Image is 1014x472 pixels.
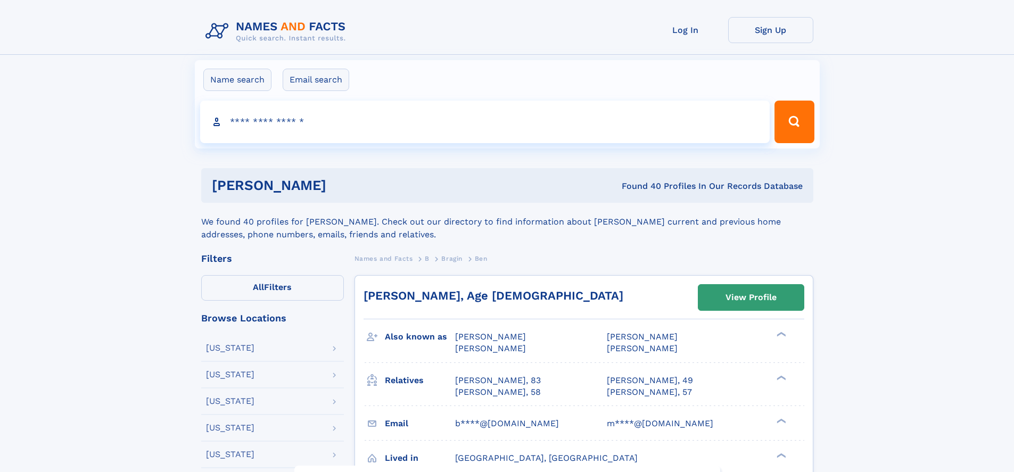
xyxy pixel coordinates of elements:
[607,375,693,386] a: [PERSON_NAME], 49
[364,289,623,302] a: [PERSON_NAME], Age [DEMOGRAPHIC_DATA]
[607,386,692,398] a: [PERSON_NAME], 57
[201,203,813,241] div: We found 40 profiles for [PERSON_NAME]. Check out our directory to find information about [PERSON...
[728,17,813,43] a: Sign Up
[201,254,344,263] div: Filters
[643,17,728,43] a: Log In
[475,255,488,262] span: Ben
[774,101,814,143] button: Search Button
[206,424,254,432] div: [US_STATE]
[774,331,787,338] div: ❯
[385,371,455,390] h3: Relatives
[355,252,413,265] a: Names and Facts
[774,452,787,459] div: ❯
[455,332,526,342] span: [PERSON_NAME]
[441,252,463,265] a: Bragin
[385,449,455,467] h3: Lived in
[698,285,804,310] a: View Profile
[774,374,787,381] div: ❯
[607,332,678,342] span: [PERSON_NAME]
[212,179,474,192] h1: [PERSON_NAME]
[385,415,455,433] h3: Email
[455,386,541,398] a: [PERSON_NAME], 58
[253,282,264,292] span: All
[201,313,344,323] div: Browse Locations
[206,397,254,405] div: [US_STATE]
[385,328,455,346] h3: Also known as
[201,17,355,46] img: Logo Names and Facts
[455,375,541,386] a: [PERSON_NAME], 83
[206,450,254,459] div: [US_STATE]
[200,101,770,143] input: search input
[455,453,638,463] span: [GEOGRAPHIC_DATA], [GEOGRAPHIC_DATA]
[441,255,463,262] span: Bragin
[726,285,777,310] div: View Profile
[201,275,344,301] label: Filters
[203,69,271,91] label: Name search
[206,370,254,379] div: [US_STATE]
[774,417,787,424] div: ❯
[607,343,678,353] span: [PERSON_NAME]
[206,344,254,352] div: [US_STATE]
[425,255,430,262] span: B
[283,69,349,91] label: Email search
[474,180,803,192] div: Found 40 Profiles In Our Records Database
[455,343,526,353] span: [PERSON_NAME]
[425,252,430,265] a: B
